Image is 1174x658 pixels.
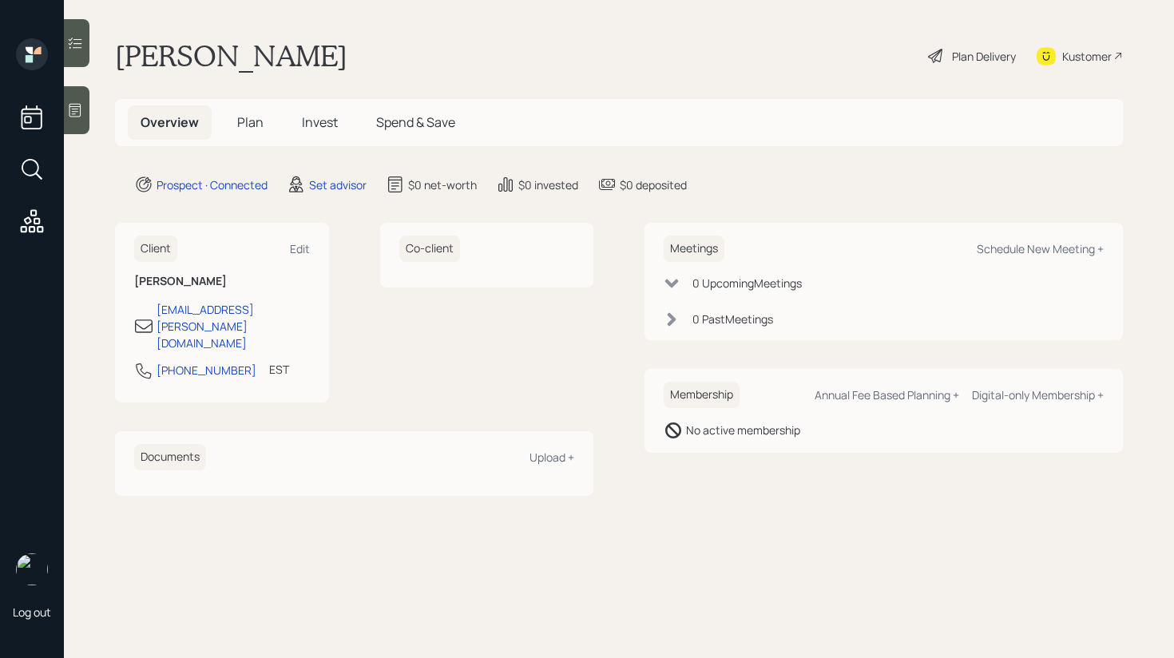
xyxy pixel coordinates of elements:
[972,387,1104,402] div: Digital-only Membership +
[1062,48,1112,65] div: Kustomer
[692,275,802,291] div: 0 Upcoming Meeting s
[952,48,1016,65] div: Plan Delivery
[376,113,455,131] span: Spend & Save
[302,113,338,131] span: Invest
[157,301,310,351] div: [EMAIL_ADDRESS][PERSON_NAME][DOMAIN_NAME]
[134,444,206,470] h6: Documents
[692,311,773,327] div: 0 Past Meeting s
[13,604,51,620] div: Log out
[686,422,800,438] div: No active membership
[134,275,310,288] h6: [PERSON_NAME]
[529,450,574,465] div: Upload +
[16,553,48,585] img: retirable_logo.png
[134,236,177,262] h6: Client
[518,176,578,193] div: $0 invested
[157,176,268,193] div: Prospect · Connected
[309,176,367,193] div: Set advisor
[620,176,687,193] div: $0 deposited
[237,113,264,131] span: Plan
[290,241,310,256] div: Edit
[399,236,460,262] h6: Co-client
[664,236,724,262] h6: Meetings
[815,387,959,402] div: Annual Fee Based Planning +
[408,176,477,193] div: $0 net-worth
[115,38,347,73] h1: [PERSON_NAME]
[977,241,1104,256] div: Schedule New Meeting +
[141,113,199,131] span: Overview
[269,361,289,378] div: EST
[157,362,256,379] div: [PHONE_NUMBER]
[664,382,740,408] h6: Membership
